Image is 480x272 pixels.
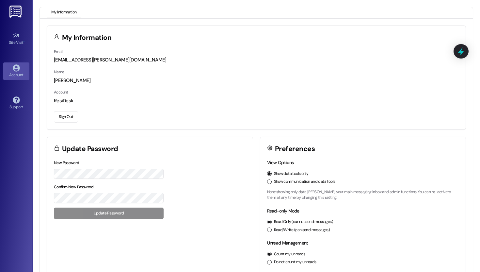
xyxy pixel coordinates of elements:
label: Do not count my unreads [274,259,316,265]
label: Show data tools only [274,171,309,177]
label: New Password [54,160,79,165]
label: Account [54,90,68,95]
button: Sign Out [54,111,78,123]
label: View Options [267,160,294,165]
label: Unread Management [267,240,308,246]
p: Note: showing only data [PERSON_NAME] your main messaging inbox and admin functions. You can re-a... [267,189,459,201]
label: Read-only Mode [267,208,299,214]
button: My Information [47,7,81,18]
label: Confirm New Password [54,184,94,190]
img: ResiDesk Logo [9,6,23,18]
h3: Preferences [275,145,315,152]
a: Site Visit • [3,30,29,48]
a: Account [3,62,29,80]
h3: My Information [62,34,112,41]
label: Email [54,49,63,54]
div: ResiDesk [54,97,459,104]
h3: Update Password [62,145,118,152]
div: [PERSON_NAME] [54,77,459,84]
a: Support [3,94,29,112]
label: Name [54,69,64,75]
label: Read/Write (can send messages) [274,227,330,233]
label: Read Only (cannot send messages) [274,219,333,225]
div: [EMAIL_ADDRESS][PERSON_NAME][DOMAIN_NAME] [54,57,459,63]
label: Count my unreads [274,251,305,257]
label: Show communication and data tools [274,179,335,185]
